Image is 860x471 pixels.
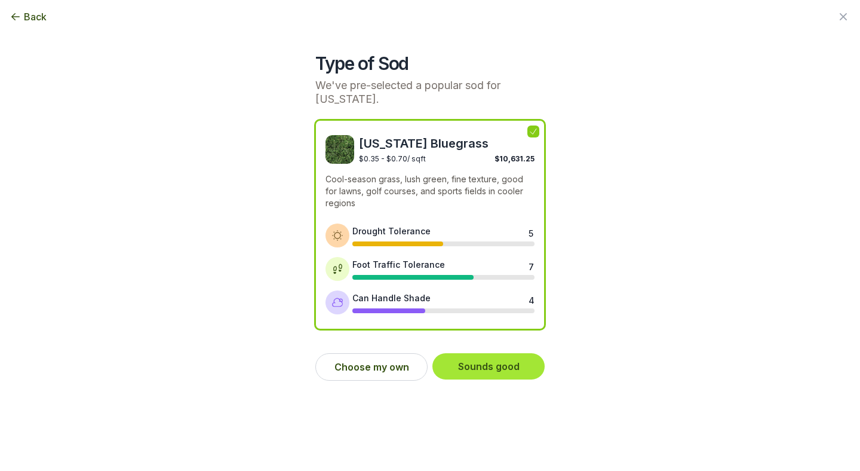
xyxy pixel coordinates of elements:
div: Foot Traffic Tolerance [352,258,445,271]
span: $10,631.25 [494,154,535,163]
div: Drought Tolerance [352,225,431,237]
span: [US_STATE] Bluegrass [359,135,535,152]
span: $0.35 - $0.70 / sqft [359,154,426,163]
img: Foot traffic tolerance icon [331,263,343,275]
div: 7 [529,261,533,270]
div: Can Handle Shade [352,292,431,304]
img: Shade tolerance icon [331,296,343,308]
span: Back [24,10,47,24]
button: Back [10,10,47,24]
button: Choose my own [315,353,428,381]
img: Kentucky Bluegrass sod image [325,135,354,164]
p: Cool-season grass, lush green, fine texture, good for lawns, golf courses, and sports fields in c... [325,173,535,209]
div: 5 [529,227,533,237]
button: Sounds good [432,353,545,380]
h2: Type of Sod [315,53,545,74]
div: 4 [529,294,533,304]
p: We've pre-selected a popular sod for [US_STATE]. [315,79,545,106]
img: Drought tolerance icon [331,230,343,241]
